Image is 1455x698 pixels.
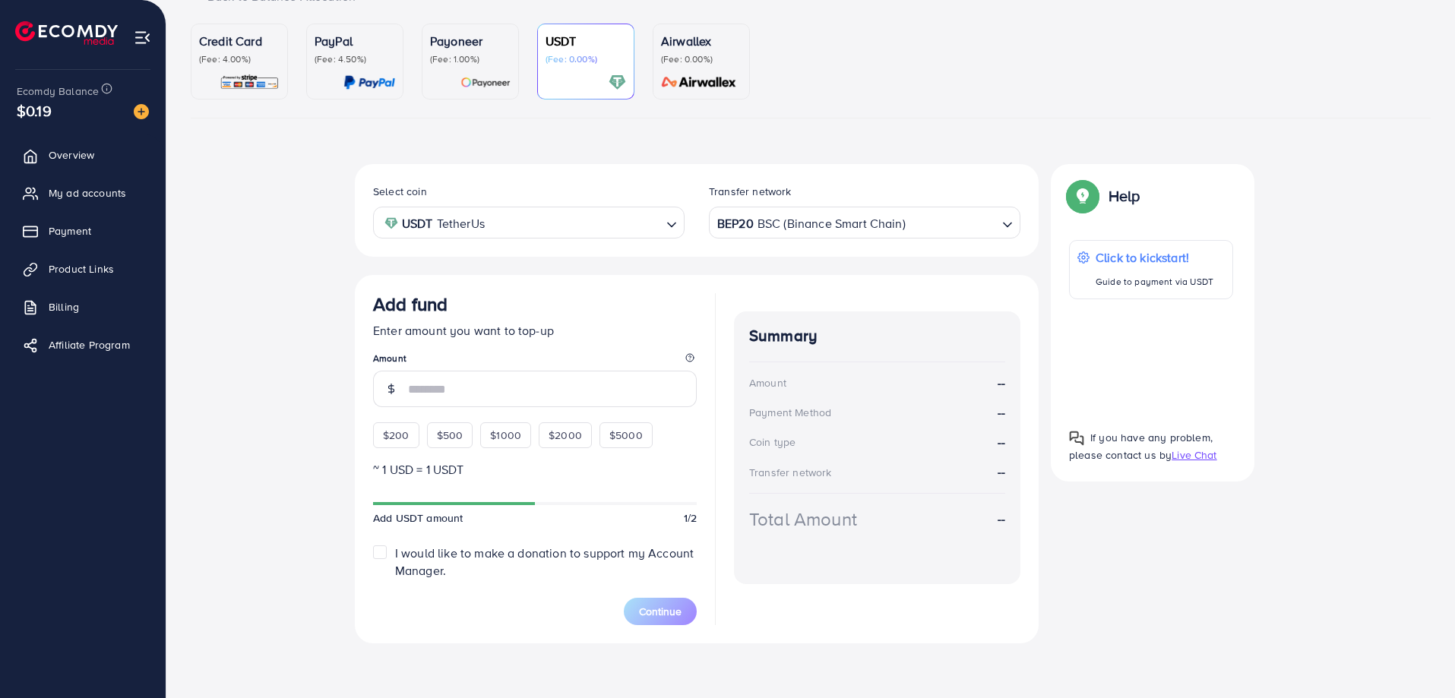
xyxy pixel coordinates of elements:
[134,104,149,119] img: image
[384,216,398,230] img: coin
[998,404,1005,422] strong: --
[49,147,94,163] span: Overview
[639,604,682,619] span: Continue
[749,465,832,480] div: Transfer network
[656,74,742,91] img: card
[609,74,626,91] img: card
[11,254,154,284] a: Product Links
[1069,430,1213,463] span: If you have any problem, please contact us by
[489,211,660,235] input: Search for option
[709,207,1020,238] div: Search for option
[490,428,521,443] span: $1000
[549,428,582,443] span: $2000
[661,53,742,65] p: (Fee: 0.00%)
[383,428,410,443] span: $200
[373,207,685,238] div: Search for option
[220,74,280,91] img: card
[998,374,1005,392] strong: --
[661,32,742,50] p: Airwallex
[49,261,114,276] span: Product Links
[11,216,154,246] a: Payment
[437,428,463,443] span: $500
[998,463,1005,480] strong: --
[373,510,463,526] span: Add USDT amount
[373,352,697,371] legend: Amount
[1109,187,1140,205] p: Help
[684,510,697,526] span: 1/2
[907,211,996,235] input: Search for option
[49,337,130,352] span: Affiliate Program
[749,405,831,420] div: Payment Method
[546,32,626,50] p: USDT
[998,434,1005,451] strong: --
[17,99,52,122] span: $0.19
[11,140,154,170] a: Overview
[1172,447,1216,463] span: Live Chat
[373,184,427,199] label: Select coin
[437,213,485,235] span: TetherUs
[11,292,154,322] a: Billing
[749,375,786,390] div: Amount
[17,84,99,99] span: Ecomdy Balance
[749,434,796,450] div: Coin type
[373,460,697,478] p: ~ 1 USD = 1 USDT
[749,327,1005,346] h4: Summary
[749,506,857,532] div: Total Amount
[609,428,643,443] span: $5000
[402,213,433,235] strong: USDT
[717,213,754,235] strong: BEP20
[373,293,448,315] h3: Add fund
[1390,630,1444,687] iframe: Chat
[624,598,697,625] button: Continue
[134,29,151,46] img: menu
[395,545,694,579] span: I would like to make a donation to support my Account Manager.
[373,321,697,340] p: Enter amount you want to top-up
[1096,248,1213,267] p: Click to kickstart!
[1069,431,1084,446] img: Popup guide
[315,53,395,65] p: (Fee: 4.50%)
[49,185,126,201] span: My ad accounts
[546,53,626,65] p: (Fee: 0.00%)
[49,299,79,314] span: Billing
[11,178,154,208] a: My ad accounts
[460,74,511,91] img: card
[11,330,154,360] a: Affiliate Program
[1096,273,1213,291] p: Guide to payment via USDT
[998,510,1005,528] strong: --
[49,223,91,238] span: Payment
[315,32,395,50] p: PayPal
[15,21,118,45] img: logo
[1069,182,1096,210] img: Popup guide
[430,53,511,65] p: (Fee: 1.00%)
[430,32,511,50] p: Payoneer
[199,32,280,50] p: Credit Card
[709,184,792,199] label: Transfer network
[199,53,280,65] p: (Fee: 4.00%)
[758,213,906,235] span: BSC (Binance Smart Chain)
[343,74,395,91] img: card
